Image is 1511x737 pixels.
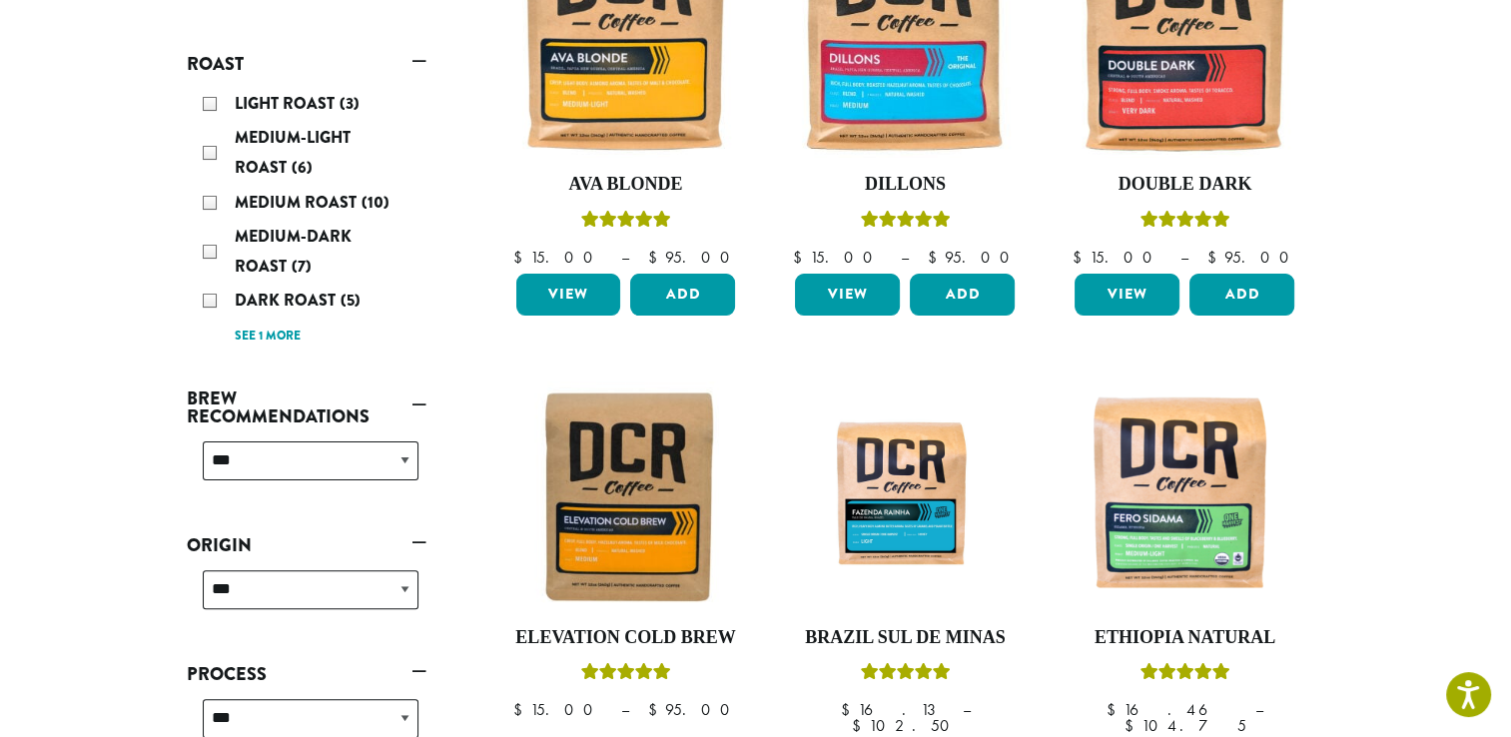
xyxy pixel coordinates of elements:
bdi: 95.00 [647,247,738,268]
button: Add [630,274,735,316]
button: Add [910,274,1015,316]
a: Process [187,657,426,691]
img: Fazenda-Rainha_12oz_Mockup.jpg [790,410,1020,582]
span: – [900,247,908,268]
span: (10) [362,191,389,214]
span: $ [927,247,944,268]
span: $ [647,247,664,268]
h4: Dillons [790,174,1020,196]
bdi: 95.00 [1206,247,1297,268]
a: See 1 more [235,327,301,347]
bdi: 104.75 [1124,715,1245,736]
span: – [1179,247,1187,268]
span: (7) [292,255,312,278]
span: – [962,699,970,720]
a: Origin [187,528,426,562]
div: Rated 4.50 out of 5 [1139,208,1229,238]
h4: Ava Blonde [511,174,741,196]
span: $ [1206,247,1223,268]
span: $ [792,247,809,268]
span: $ [512,699,529,720]
span: (3) [340,92,360,115]
span: – [1255,699,1263,720]
bdi: 95.00 [927,247,1018,268]
a: Brazil Sul De MinasRated 5.00 out of 5 [790,381,1020,735]
span: $ [1124,715,1140,736]
h4: Brazil Sul De Minas [790,627,1020,649]
a: Roast [187,47,426,81]
span: $ [840,699,857,720]
span: – [620,699,628,720]
span: $ [1107,699,1124,720]
span: (6) [292,156,313,179]
bdi: 95.00 [647,699,738,720]
div: Rated 5.00 out of 5 [860,660,950,690]
h4: Double Dark [1070,174,1299,196]
a: Elevation Cold BrewRated 5.00 out of 5 [511,381,741,735]
bdi: 102.50 [852,715,959,736]
span: $ [512,247,529,268]
bdi: 15.00 [792,247,881,268]
img: DCR-Fero-Sidama-Coffee-Bag-2019-300x300.png [1070,381,1299,611]
bdi: 16.13 [840,699,943,720]
div: Brew Recommendations [187,433,426,504]
bdi: 16.46 [1107,699,1236,720]
a: Ethiopia NaturalRated 5.00 out of 5 [1070,381,1299,735]
h4: Ethiopia Natural [1070,627,1299,649]
div: Origin [187,562,426,633]
button: Add [1189,274,1294,316]
span: Dark Roast [235,289,341,312]
span: (5) [341,289,361,312]
div: Rated 5.00 out of 5 [860,208,950,238]
img: Elevation-Cold-Brew-300x300.jpg [510,381,740,611]
div: Rated 5.00 out of 5 [580,208,670,238]
h4: Elevation Cold Brew [511,627,741,649]
a: View [1075,274,1179,316]
span: $ [1072,247,1089,268]
div: Rated 5.00 out of 5 [580,660,670,690]
a: Brew Recommendations [187,381,426,433]
div: Rated 5.00 out of 5 [1139,660,1229,690]
a: View [795,274,900,316]
bdi: 15.00 [1072,247,1160,268]
span: $ [647,699,664,720]
bdi: 15.00 [512,247,601,268]
span: Medium Roast [235,191,362,214]
a: View [516,274,621,316]
span: – [620,247,628,268]
bdi: 15.00 [512,699,601,720]
span: Light Roast [235,92,340,115]
div: Roast [187,81,426,358]
span: $ [852,715,869,736]
span: Medium-Light Roast [235,126,351,179]
span: Medium-Dark Roast [235,225,352,278]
